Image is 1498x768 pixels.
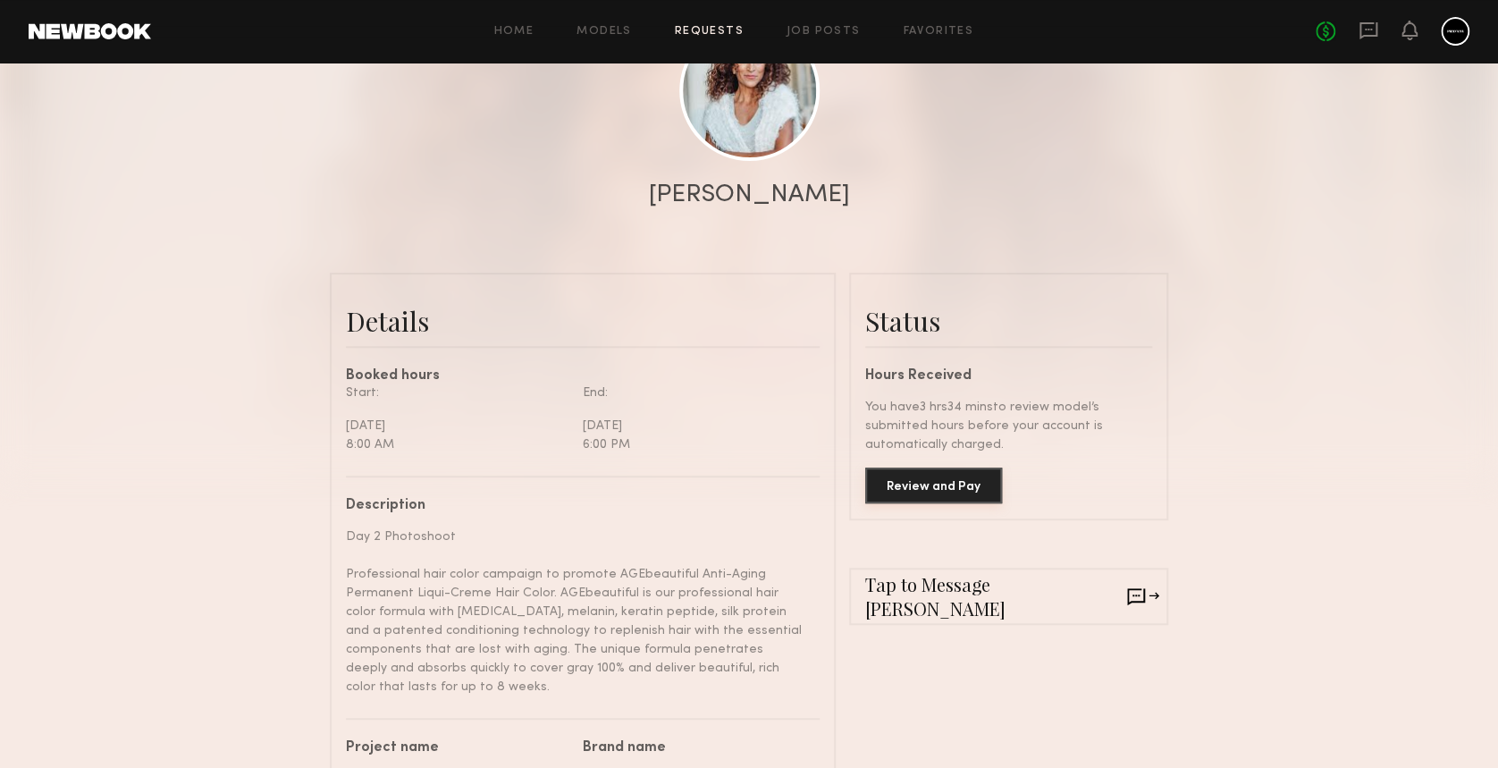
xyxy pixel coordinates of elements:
[865,398,1152,454] div: You have 3 hrs 34 mins to review model’s submitted hours before your account is automatically cha...
[675,26,744,38] a: Requests
[346,417,569,435] div: [DATE]
[583,435,806,454] div: 6:00 PM
[865,369,1152,384] div: Hours Received
[346,303,820,339] div: Details
[346,435,569,454] div: 8:00 AM
[583,417,806,435] div: [DATE]
[346,499,806,513] div: Description
[787,26,861,38] a: Job Posts
[583,384,806,402] div: End:
[576,26,631,38] a: Models
[583,741,806,755] div: Brand name
[865,468,1002,503] button: Review and Pay
[346,741,569,755] div: Project name
[865,303,1152,339] div: Status
[649,182,850,207] div: [PERSON_NAME]
[346,527,806,696] div: Day 2 Photoshoot Professional hair color campaign to promote AGEbeautiful Anti-Aging Permanent Li...
[903,26,973,38] a: Favorites
[346,369,820,384] div: Booked hours
[494,26,534,38] a: Home
[346,384,569,402] div: Start:
[865,572,1127,620] span: Tap to Message [PERSON_NAME]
